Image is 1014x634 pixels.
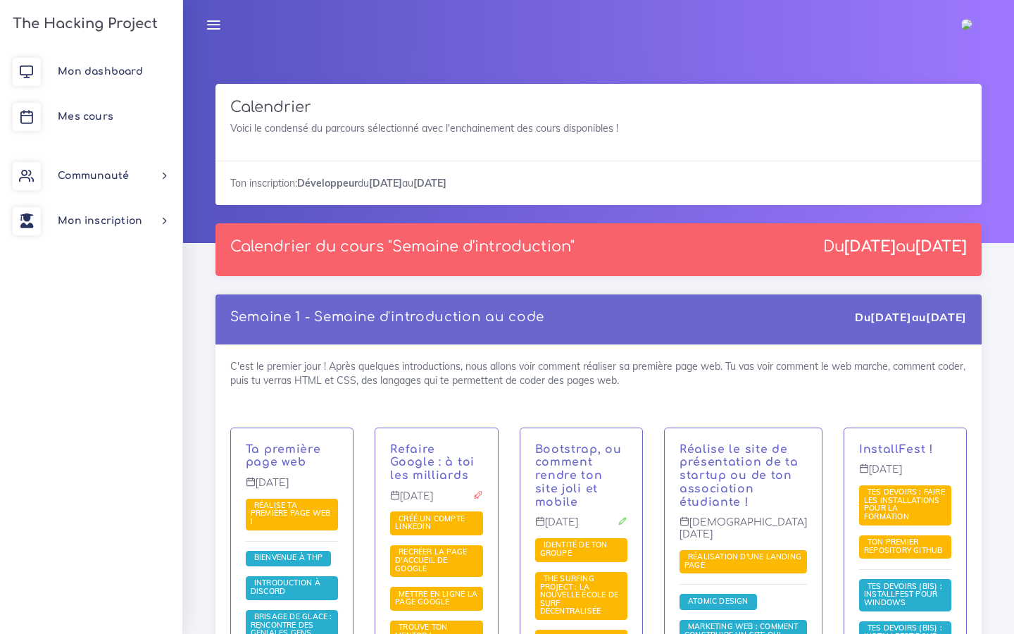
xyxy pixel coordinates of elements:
[246,499,338,530] span: Dans ce projet, nous te demanderons de coder ta première page web. Ce sera l'occasion d'appliquer...
[684,596,752,606] span: Atomic Design
[251,501,331,527] a: Réalise ta première page web !
[680,550,807,574] span: Le projet de toute une semaine ! Tu vas réaliser la page de présentation d'une organisation de to...
[390,490,482,513] p: [DATE]
[855,309,967,325] div: Du au
[251,500,331,526] span: Réalise ta première page web !
[618,516,627,526] i: Corrections cette journée là
[864,581,942,607] span: Tes devoirs (bis) : Installfest pour Windows
[859,485,951,526] span: Nous allons te donner des devoirs pour le weekend : faire en sorte que ton ordinateur soit prêt p...
[246,443,321,469] a: Ta première page web
[395,589,477,607] span: Mettre en ligne la page Google
[395,514,465,533] a: Créé un compte LinkedIn
[246,443,338,470] p: C'est le premier jour ! Après quelques introductions, nous allons voir comment réaliser sa premiè...
[540,574,619,616] a: The Surfing Project : la nouvelle école de surf décentralisée
[58,216,142,226] span: Mon inscription
[395,547,467,573] span: Recréer la page d'accueil de Google
[390,511,482,535] span: Dans ce projet, tu vas mettre en place un compte LinkedIn et le préparer pour ta future vie.
[58,111,113,122] span: Mes cours
[864,537,946,555] span: Ton premier repository GitHub
[230,310,544,324] a: Semaine 1 - Semaine d'introduction au code
[680,516,807,551] p: [DEMOGRAPHIC_DATA][DATE]
[535,538,627,562] span: Nous allons te demander d'imaginer l'univers autour de ton groupe de travail.
[961,19,972,30] img: ebpqfojrb5gtx9aihydm.jpg
[844,238,896,255] strong: [DATE]
[251,553,326,563] a: Bienvenue à THP
[246,477,338,499] p: [DATE]
[684,552,801,570] span: Réalisation d'une landing page
[230,99,967,116] h3: Calendrier
[390,545,482,577] span: L'intitulé du projet est simple, mais le projet sera plus dur qu'il n'y parait.
[395,590,477,608] a: Mettre en ligne la page Google
[540,540,608,559] a: Identité de ton groupe
[58,170,129,181] span: Communauté
[390,443,475,483] a: Refaire Google : à toi les milliards
[535,572,627,621] span: Tu vas devoir refaire la page d'accueil de The Surfing Project, une école de code décentralisée. ...
[297,177,358,189] strong: Développeur
[859,443,951,456] p: Journée InstallFest - Git & Github
[823,238,967,256] div: Du au
[230,121,967,135] p: Voici le condensé du parcours sélectionné avec l'enchainement des cours disponibles !
[251,578,320,597] a: Introduction à Discord
[540,573,619,616] span: The Surfing Project : la nouvelle école de surf décentralisée
[684,597,752,607] a: Atomic Design
[246,576,338,600] span: Pour cette session, nous allons utiliser Discord, un puissant outil de gestion de communauté. Nou...
[390,443,482,483] p: C'est l'heure de ton premier véritable projet ! Tu vas recréer la très célèbre page d'accueil de ...
[864,487,945,522] a: Tes devoirs : faire les installations pour la formation
[390,587,482,611] span: Utilise tout ce que tu as vu jusqu'à présent pour faire profiter à la terre entière de ton super ...
[230,238,575,256] p: Calendrier du cours "Semaine d'introduction"
[535,443,622,509] a: Bootstrap, ou comment rendre ton site joli et mobile
[859,443,934,456] a: InstallFest !
[864,582,942,608] a: Tes devoirs (bis) : Installfest pour Windows
[859,464,951,486] p: [DATE]
[926,310,967,324] strong: [DATE]
[246,551,331,566] span: Salut à toi et bienvenue à The Hacking Project. Que tu sois avec nous pour 3 semaines, 12 semaine...
[859,579,951,611] span: Nous allons te montrer comment mettre en place WSL 2 sur ton ordinateur Windows 10. Ne le fait pa...
[369,177,402,189] strong: [DATE]
[680,443,807,509] p: Et voilà ! Nous te donnerons les astuces marketing pour bien savoir vendre un concept ou une idée...
[680,594,757,609] span: Tu vas voir comment penser composants quand tu fais des pages web.
[864,537,946,556] a: Ton premier repository GitHub
[251,552,326,562] span: Bienvenue à THP
[680,443,799,509] a: Réalise le site de présentation de ta startup ou de ton association étudiante !
[535,516,627,539] p: [DATE]
[859,535,951,559] span: Pour ce projet, nous allons te proposer d'utiliser ton nouveau terminal afin de faire marcher Git...
[395,514,465,532] span: Créé un compte LinkedIn
[915,238,967,255] strong: [DATE]
[251,578,320,596] span: Introduction à Discord
[870,310,911,324] strong: [DATE]
[540,540,608,558] span: Identité de ton groupe
[473,490,483,500] i: Projet à rendre ce jour-là
[395,547,467,573] a: Recréer la page d'accueil de Google
[535,443,627,509] p: Après avoir vu comment faire ses première pages, nous allons te montrer Bootstrap, un puissant fr...
[58,66,143,77] span: Mon dashboard
[864,487,945,521] span: Tes devoirs : faire les installations pour la formation
[215,161,982,205] div: Ton inscription: du au
[413,177,446,189] strong: [DATE]
[684,552,801,571] a: Réalisation d'une landing page
[8,16,158,32] h3: The Hacking Project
